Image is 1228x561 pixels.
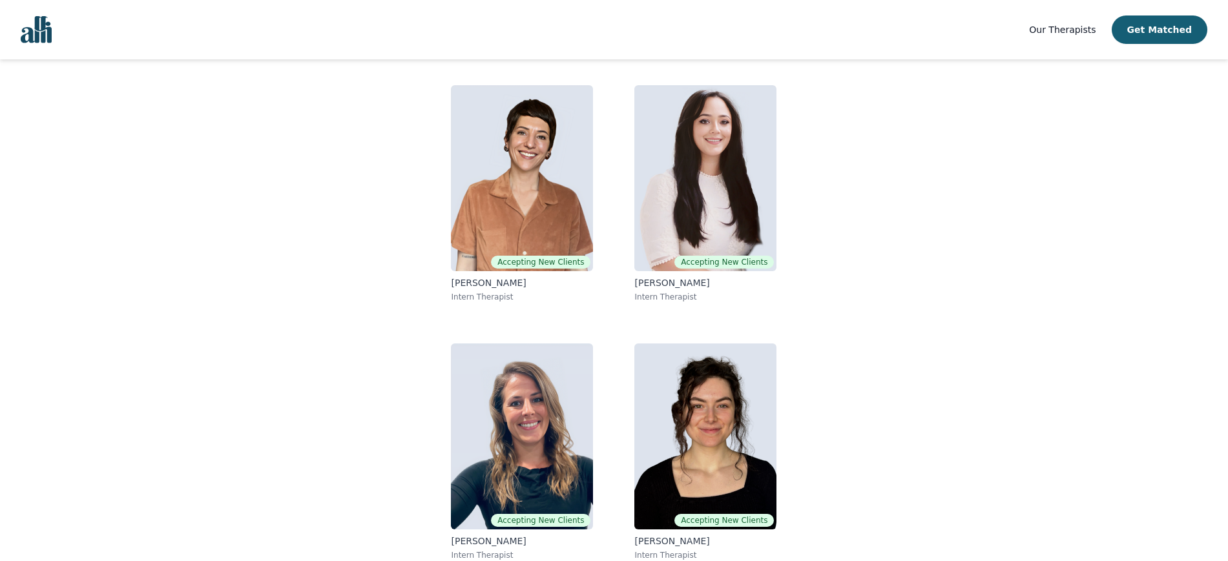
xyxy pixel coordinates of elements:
img: Gloria Zambrano [634,85,776,271]
p: [PERSON_NAME] [451,535,593,547]
p: Intern Therapist [451,550,593,560]
img: Chloe Ives [634,343,776,529]
span: Accepting New Clients [674,256,774,269]
p: [PERSON_NAME] [634,535,776,547]
p: [PERSON_NAME] [451,276,593,289]
a: Gloria ZambranoAccepting New Clients[PERSON_NAME]Intern Therapist [624,75,787,312]
span: Accepting New Clients [674,514,774,527]
span: Our Therapists [1029,25,1096,35]
a: Our Therapists [1029,22,1096,37]
p: Intern Therapist [451,292,593,302]
p: Intern Therapist [634,292,776,302]
p: [PERSON_NAME] [634,276,776,289]
img: Rachel Bickley [451,343,593,529]
img: alli logo [21,16,52,43]
a: Dunja MiskovicAccepting New Clients[PERSON_NAME]Intern Therapist [441,75,603,312]
span: Accepting New Clients [491,256,590,269]
p: Intern Therapist [634,550,776,560]
button: Get Matched [1112,15,1207,44]
img: Dunja Miskovic [451,85,593,271]
span: Accepting New Clients [491,514,590,527]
